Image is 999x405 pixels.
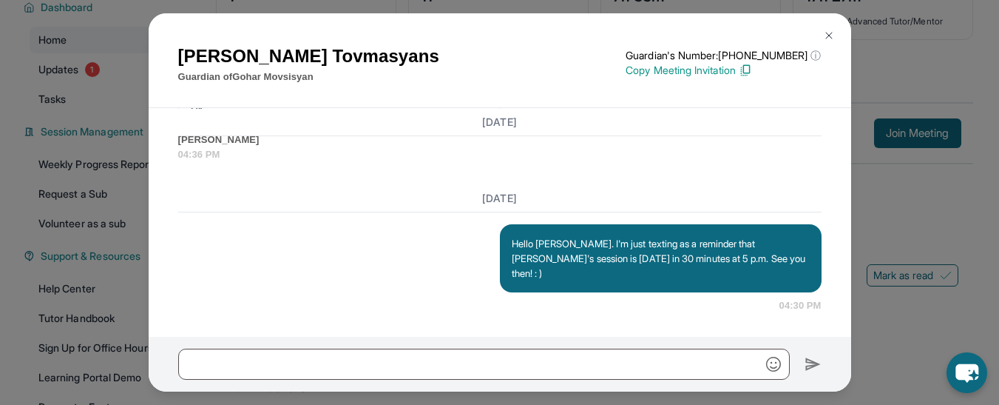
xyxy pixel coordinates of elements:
img: Send icon [805,355,822,373]
p: Hello [PERSON_NAME]. I'm just texting as a reminder that [PERSON_NAME]'s session is [DATE] in 30 ... [512,236,810,281]
img: Close Icon [823,30,835,41]
p: Copy Meeting Invitation [626,63,821,78]
img: Copy Icon [739,64,752,77]
h3: [DATE] [178,114,822,129]
h3: [DATE] [178,191,822,206]
button: chat-button [946,352,987,393]
p: Guardian's Number: [PHONE_NUMBER] [626,48,821,63]
span: 04:30 PM [779,298,822,313]
p: Guardian of Gohar Movsisyan [178,70,439,84]
span: ⓘ [810,48,821,63]
img: Emoji [766,357,781,372]
h1: [PERSON_NAME] Tovmasyans [178,43,439,70]
span: [PERSON_NAME] [178,133,822,147]
span: 04:36 PM [178,147,822,162]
